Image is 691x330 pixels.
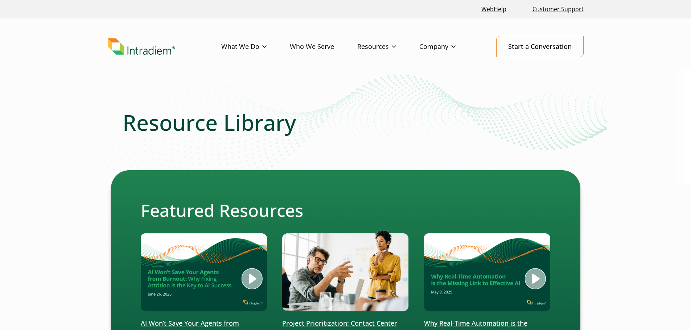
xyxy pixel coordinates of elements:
[478,1,509,17] a: Link opens in a new window
[141,200,551,221] h2: Featured Resources
[123,109,569,135] h1: Resource Library
[530,1,587,17] a: Customer Support
[108,38,221,55] a: Link to homepage of Intradiem
[357,36,419,57] a: Resources
[108,38,175,55] img: Intradiem
[419,36,479,57] a: Company
[221,36,290,57] a: What We Do
[290,36,357,57] a: Who We Serve
[496,36,584,57] a: Start a Conversation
